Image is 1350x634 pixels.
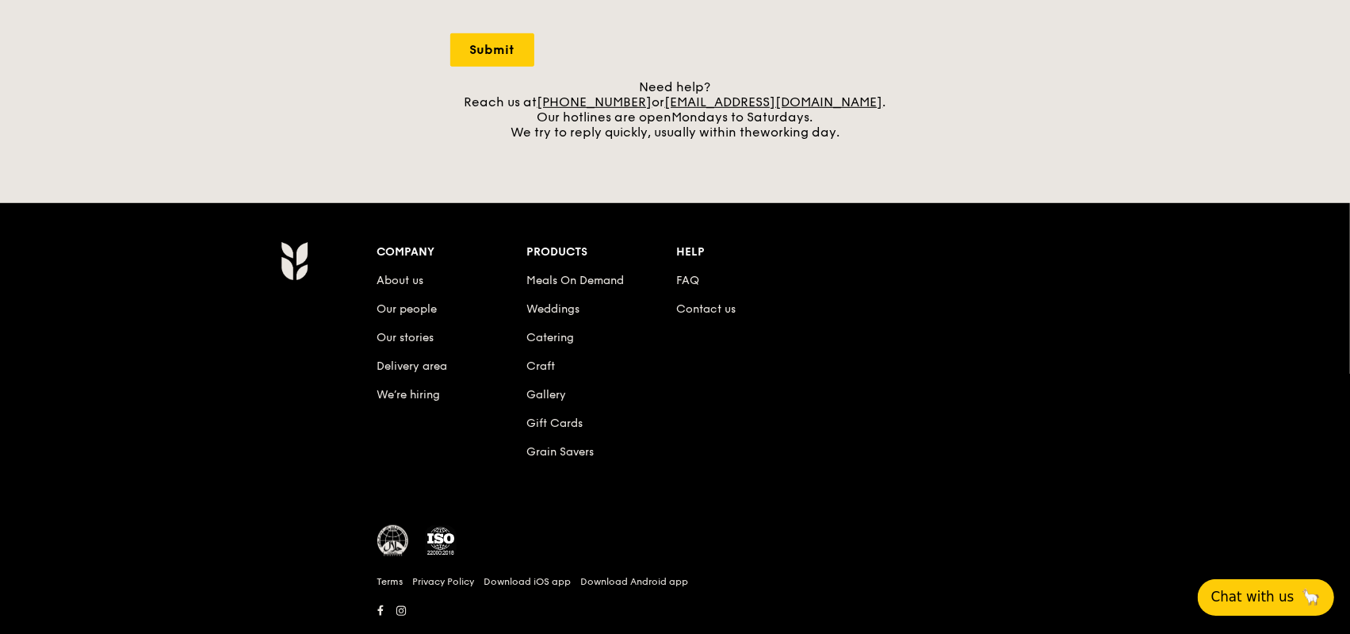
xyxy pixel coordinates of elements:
[676,274,699,287] a: FAQ
[526,331,574,344] a: Catering
[581,575,689,588] a: Download Android app
[1211,587,1295,607] span: Chat with us
[526,302,579,316] a: Weddings
[450,33,534,67] input: Submit
[760,125,839,140] span: working day.
[450,79,901,140] div: Need help? Reach us at or . Our hotlines are open We try to reply quickly, usually within the
[526,274,624,287] a: Meals On Demand
[665,94,883,110] a: [EMAIL_ADDRESS][DOMAIN_NAME]
[377,525,409,557] img: MUIS Halal Certified
[526,417,583,430] a: Gift Cards
[377,302,438,316] a: Our people
[484,575,572,588] a: Download iOS app
[1198,579,1334,616] button: Chat with us🦙
[413,575,475,588] a: Privacy Policy
[537,94,652,110] a: [PHONE_NUMBER]
[676,241,826,263] div: Help
[526,445,594,459] a: Grain Savers
[377,575,403,588] a: Terms
[526,241,676,263] div: Products
[377,274,424,287] a: About us
[377,331,434,344] a: Our stories
[676,302,736,316] a: Contact us
[281,241,308,281] img: Grain
[377,359,448,373] a: Delivery area
[425,525,457,557] img: ISO Certified
[377,388,441,402] a: We’re hiring
[377,241,527,263] div: Company
[1301,587,1321,607] span: 🦙
[672,110,813,125] span: Mondays to Saturdays.
[526,388,566,402] a: Gallery
[526,359,555,373] a: Craft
